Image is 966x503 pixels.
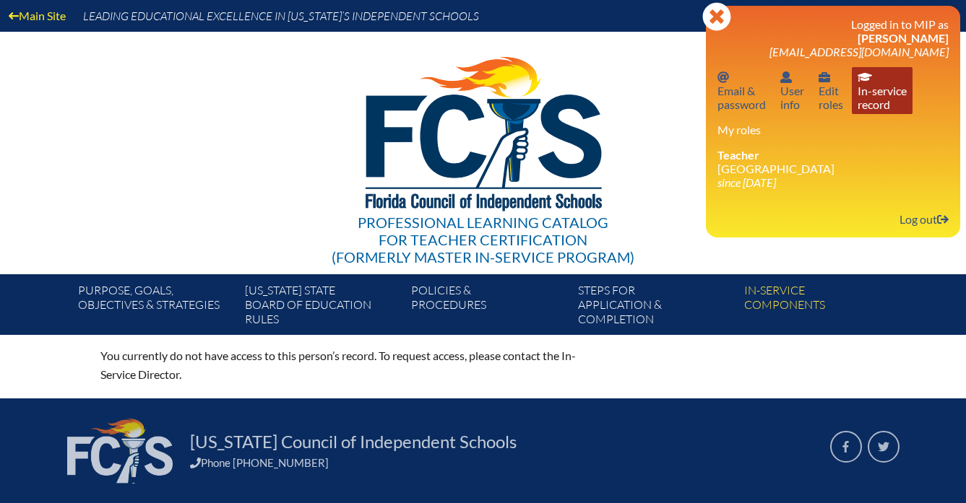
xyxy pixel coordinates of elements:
[326,29,640,268] a: Professional Learning Catalog for Teacher Certification(formerly Master In-service Program)
[717,175,776,189] i: since [DATE]
[717,123,949,136] h3: My roles
[184,430,522,453] a: [US_STATE] Council of Independent Schools
[190,456,813,469] div: Phone [PHONE_NUMBER]
[852,67,913,114] a: In-service recordIn-servicerecord
[100,346,609,384] p: You currently do not have access to this person’s record. To request access, please contact the I...
[67,419,173,484] img: FCIS_logo_white
[819,71,830,83] svg: User info
[572,280,738,335] a: Steps forapplication & completion
[937,214,949,225] svg: Log out
[239,280,405,335] a: [US_STATE] StateBoard of Education rules
[717,71,729,83] svg: Email password
[780,71,792,83] svg: User info
[702,2,731,31] svg: Close
[379,231,587,248] span: for Teacher Certification
[738,280,905,335] a: In-servicecomponents
[769,45,949,58] span: [EMAIL_ADDRESS][DOMAIN_NAME]
[717,148,759,162] span: Teacher
[334,32,632,229] img: FCISlogo221.eps
[712,67,772,114] a: Email passwordEmail &password
[858,71,872,83] svg: In-service record
[894,209,954,229] a: Log outLog out
[813,67,849,114] a: User infoEditroles
[3,6,72,25] a: Main Site
[405,280,572,335] a: Policies &Procedures
[717,148,949,189] li: [GEOGRAPHIC_DATA]
[775,67,810,114] a: User infoUserinfo
[72,280,238,335] a: Purpose, goals,objectives & strategies
[858,31,949,45] span: [PERSON_NAME]
[332,214,634,266] div: Professional Learning Catalog (formerly Master In-service Program)
[717,17,949,58] h3: Logged in to MIP as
